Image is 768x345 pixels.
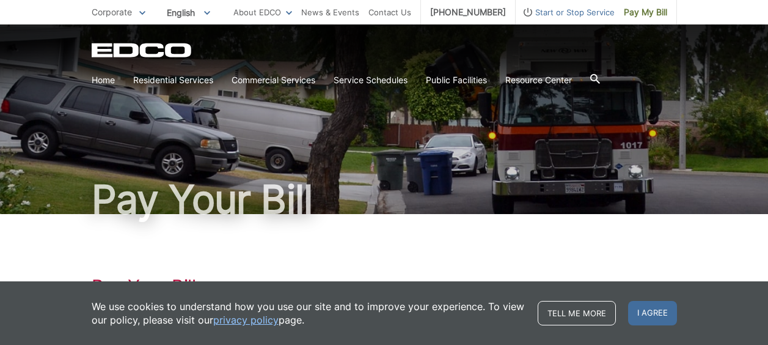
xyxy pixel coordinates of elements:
a: Public Facilities [426,73,487,87]
a: Contact Us [368,6,411,19]
span: I agree [628,301,677,325]
a: Home [92,73,115,87]
a: EDCD logo. Return to the homepage. [92,43,193,57]
a: Residential Services [133,73,213,87]
span: Pay My Bill [624,6,667,19]
h1: Pay Your Bill [92,275,677,297]
a: Resource Center [505,73,572,87]
h1: Pay Your Bill [92,180,677,219]
a: privacy policy [213,313,279,327]
p: We use cookies to understand how you use our site and to improve your experience. To view our pol... [92,300,525,327]
a: Commercial Services [232,73,315,87]
a: Service Schedules [334,73,408,87]
span: Corporate [92,7,132,17]
a: About EDCO [233,6,292,19]
a: Tell me more [538,301,616,325]
span: English [158,2,219,23]
a: News & Events [301,6,359,19]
